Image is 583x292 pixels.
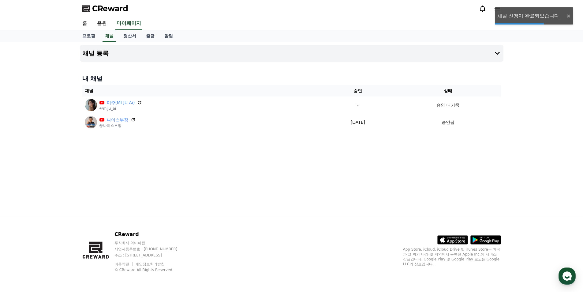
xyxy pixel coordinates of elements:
[107,100,135,106] a: 미주(MI JU Ai)
[321,85,395,97] th: 승인
[82,85,321,97] th: 채널
[436,102,459,108] p: 승인 대기중
[77,30,100,42] a: 프로필
[159,30,178,42] a: 알림
[92,17,112,30] a: 음원
[323,119,392,126] p: [DATE]
[323,102,392,108] p: -
[85,116,97,128] img: 나이스부장
[403,247,501,267] p: App Store, iCloud, iCloud Drive 및 iTunes Store는 미국과 그 밖의 나라 및 지역에서 등록된 Apple Inc.의 서비스 상표입니다. Goo...
[114,247,189,252] p: 사업자등록번호 : [PHONE_NUMBER]
[135,262,165,266] a: 개인정보처리방침
[114,231,189,238] p: CReward
[118,30,141,42] a: 정산서
[82,50,109,57] h4: 채널 등록
[99,123,136,128] p: @나이스부장
[141,30,159,42] a: 출금
[107,117,128,123] a: 나이스부장
[442,119,454,126] p: 승인됨
[85,99,97,111] img: 미주(MI JU Ai)
[82,4,128,13] a: CReward
[395,85,501,97] th: 상태
[114,253,189,258] p: 주소 : [STREET_ADDRESS]
[114,262,134,266] a: 이용약관
[92,4,128,13] span: CReward
[82,74,501,83] h4: 내 채널
[103,30,116,42] a: 채널
[99,106,142,111] p: @miju_ai
[77,17,92,30] a: 홈
[114,241,189,245] p: 주식회사 와이피랩
[115,17,142,30] a: 마이페이지
[80,45,503,62] button: 채널 등록
[114,267,189,272] p: © CReward All Rights Reserved.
